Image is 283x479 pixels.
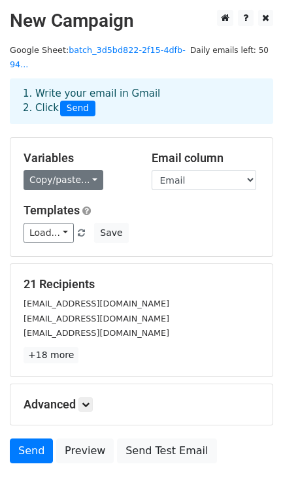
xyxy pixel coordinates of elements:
[218,416,283,479] iframe: Chat Widget
[24,170,103,190] a: Copy/paste...
[24,347,78,363] a: +18 more
[186,43,273,58] span: Daily emails left: 50
[10,438,53,463] a: Send
[13,86,270,116] div: 1. Write your email in Gmail 2. Click
[117,438,216,463] a: Send Test Email
[94,223,128,243] button: Save
[24,328,169,338] small: [EMAIL_ADDRESS][DOMAIN_NAME]
[24,314,169,323] small: [EMAIL_ADDRESS][DOMAIN_NAME]
[24,203,80,217] a: Templates
[56,438,114,463] a: Preview
[24,299,169,308] small: [EMAIL_ADDRESS][DOMAIN_NAME]
[24,223,74,243] a: Load...
[152,151,260,165] h5: Email column
[186,45,273,55] a: Daily emails left: 50
[10,45,186,70] a: batch_3d5bd822-2f15-4dfb-94...
[24,151,132,165] h5: Variables
[24,397,259,412] h5: Advanced
[10,10,273,32] h2: New Campaign
[24,277,259,291] h5: 21 Recipients
[60,101,95,116] span: Send
[10,45,186,70] small: Google Sheet:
